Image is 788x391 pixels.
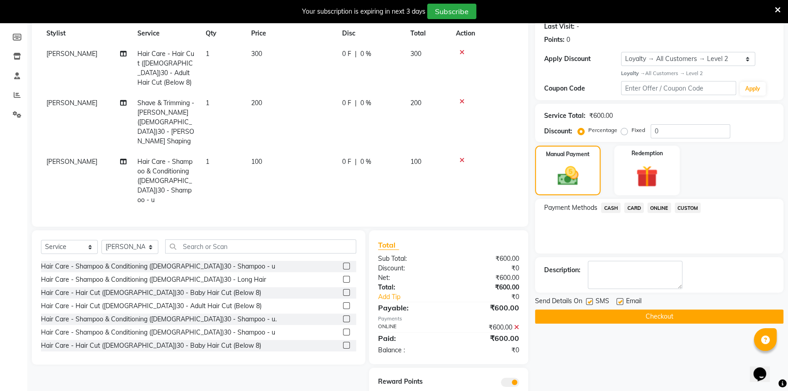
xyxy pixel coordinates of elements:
[449,323,526,332] div: ₹600.00
[544,84,621,93] div: Coupon Code
[46,99,97,107] span: [PERSON_NAME]
[132,23,200,44] th: Service
[535,310,783,324] button: Checkout
[41,341,261,350] div: Hair Care - Hair Cut ([DEMOGRAPHIC_DATA])30 - Baby Hair Cut (Below 8)
[624,203,644,213] span: CARD
[544,265,581,275] div: Description:
[41,262,275,271] div: Hair Care - Shampoo & Conditioning ([DEMOGRAPHIC_DATA])30 - Shampoo - u
[246,23,337,44] th: Price
[41,288,261,298] div: Hair Care - Hair Cut ([DEMOGRAPHIC_DATA])30 - Baby Hair Cut (Below 8)
[544,35,565,45] div: Points:
[137,157,192,204] span: Hair Care - Shampoo & Conditioning ([DEMOGRAPHIC_DATA])30 - Shampoo - u
[360,98,371,108] span: 0 %
[740,82,766,96] button: Apply
[410,157,421,166] span: 100
[342,98,351,108] span: 0 F
[626,296,642,308] span: Email
[589,111,613,121] div: ₹600.00
[450,23,519,44] th: Action
[251,99,262,107] span: 200
[631,126,645,134] label: Fixed
[544,22,575,31] div: Last Visit:
[41,328,275,337] div: Hair Care - Shampoo & Conditioning ([DEMOGRAPHIC_DATA])30 - Shampoo - u
[544,203,597,213] span: Payment Methods
[371,273,449,283] div: Net:
[371,323,449,332] div: ONLINE
[46,157,97,166] span: [PERSON_NAME]
[251,50,262,58] span: 300
[601,203,621,213] span: CASH
[355,157,357,167] span: |
[629,163,665,190] img: _gift.svg
[41,275,266,284] div: Hair Care - Shampoo & Conditioning ([DEMOGRAPHIC_DATA])30 - Long Hair
[544,127,572,136] div: Discount:
[371,292,462,302] a: Add Tip
[449,302,526,313] div: ₹600.00
[46,50,97,58] span: [PERSON_NAME]
[137,50,194,86] span: Hair Care - Hair Cut ([DEMOGRAPHIC_DATA])30 - Adult Hair Cut (Below 8)
[41,315,277,324] div: Hair Care - Shampoo & Conditioning ([DEMOGRAPHIC_DATA])30 - Shampoo - u.
[378,315,520,323] div: Payments
[461,292,526,302] div: ₹0
[251,157,262,166] span: 100
[342,157,351,167] span: 0 F
[405,23,450,44] th: Total
[371,264,449,273] div: Discount:
[41,301,262,311] div: Hair Care - Hair Cut ([DEMOGRAPHIC_DATA])30 - Adult Hair Cut (Below 8)
[449,333,526,344] div: ₹600.00
[544,54,621,64] div: Apply Discount
[371,283,449,292] div: Total:
[360,49,371,59] span: 0 %
[206,157,209,166] span: 1
[371,377,449,387] div: Reward Points
[355,49,357,59] span: |
[371,302,449,313] div: Payable:
[206,50,209,58] span: 1
[588,126,617,134] label: Percentage
[449,273,526,283] div: ₹600.00
[200,23,246,44] th: Qty
[206,99,209,107] span: 1
[342,49,351,59] span: 0 F
[371,345,449,355] div: Balance :
[535,296,582,308] span: Send Details On
[137,99,194,145] span: Shave & Trimming - [PERSON_NAME] ([DEMOGRAPHIC_DATA])30 - [PERSON_NAME] Shaping
[355,98,357,108] span: |
[621,81,736,95] input: Enter Offer / Coupon Code
[449,283,526,292] div: ₹600.00
[410,50,421,58] span: 300
[449,264,526,273] div: ₹0
[631,149,663,157] label: Redemption
[427,4,476,19] button: Subscribe
[546,150,590,158] label: Manual Payment
[675,203,701,213] span: CUSTOM
[544,111,586,121] div: Service Total:
[576,22,579,31] div: -
[302,7,425,16] div: Your subscription is expiring in next 3 days
[41,23,132,44] th: Stylist
[378,240,399,250] span: Total
[165,239,356,254] input: Search or Scan
[337,23,405,44] th: Disc
[551,164,585,188] img: _cash.svg
[371,254,449,264] div: Sub Total:
[621,70,645,76] strong: Loyalty →
[449,254,526,264] div: ₹600.00
[449,345,526,355] div: ₹0
[596,296,609,308] span: SMS
[566,35,570,45] div: 0
[410,99,421,107] span: 200
[360,157,371,167] span: 0 %
[621,70,774,77] div: All Customers → Level 2
[750,355,779,382] iframe: chat widget
[371,333,449,344] div: Paid:
[647,203,671,213] span: ONLINE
